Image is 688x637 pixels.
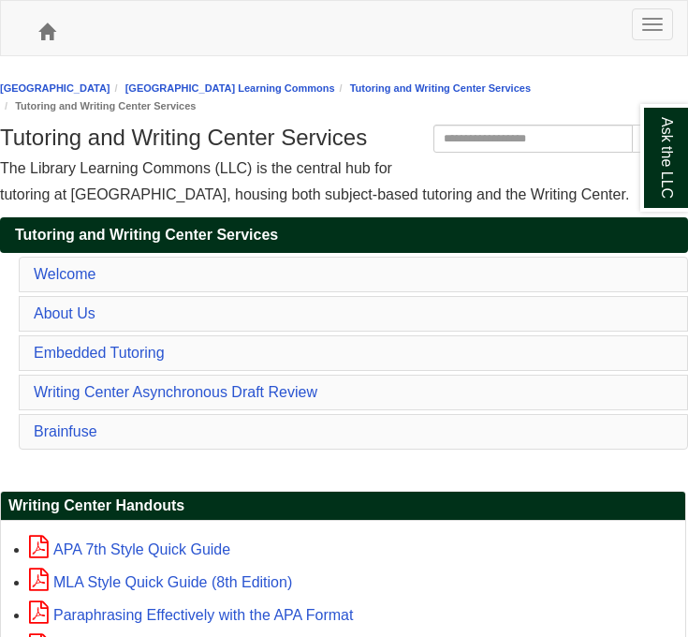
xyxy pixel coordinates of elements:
[15,227,278,243] span: Tutoring and Writing Center Services
[29,574,292,590] a: MLA Style Quick Guide (8th Edition)
[34,305,95,321] a: About Us
[34,423,97,439] a: Brainfuse
[1,492,685,521] h2: Writing Center Handouts
[34,384,317,400] a: Writing Center Asynchronous Draft Review
[125,82,335,94] a: [GEOGRAPHIC_DATA] Learning Commons
[632,125,688,153] button: Search
[350,82,531,94] a: Tutoring and Writing Center Services
[34,345,165,361] a: Embedded Tutoring
[29,541,230,557] a: APA 7th Style Quick Guide
[34,266,95,282] a: Welcome
[29,607,353,623] a: Paraphrasing Effectively with the APA Format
